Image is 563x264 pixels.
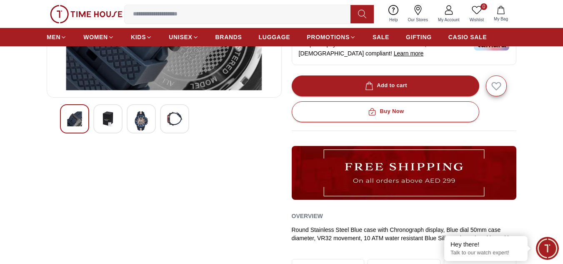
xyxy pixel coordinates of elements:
p: Talk to our watch expert! [450,249,521,256]
a: Our Stores [403,3,433,25]
span: WOMEN [83,33,108,41]
img: Quantum Men's Blue Dial Chronograph Watch - HNG535.059 [100,111,115,126]
span: 0 [480,3,487,10]
span: KIDS [131,33,146,41]
a: PROMOTIONS [307,30,356,45]
div: Or split in 4 payments of - No late fees, [DEMOGRAPHIC_DATA] compliant! [292,33,517,65]
a: 0Wishlist [465,3,489,25]
span: MEN [47,33,60,41]
img: ... [292,146,517,200]
span: Wishlist [466,17,487,23]
span: Learn more [394,50,424,57]
a: LUGGAGE [259,30,290,45]
span: GIFTING [406,33,432,41]
span: CASIO SALE [448,33,487,41]
span: My Account [435,17,463,23]
h2: Overview [292,210,323,222]
span: My Bag [490,16,511,22]
a: KIDS [131,30,152,45]
a: Help [384,3,403,25]
button: Buy Now [292,101,479,122]
img: ... [50,5,123,23]
span: SALE [373,33,389,41]
span: AED 116.25 [358,41,390,48]
span: BRANDS [215,33,242,41]
button: Add to cart [292,75,479,96]
a: BRANDS [215,30,242,45]
span: UNISEX [169,33,192,41]
div: Chat Widget [536,237,559,260]
span: PROMOTIONS [307,33,350,41]
span: Our Stores [405,17,431,23]
img: Quantum Men's Blue Dial Chronograph Watch - HNG535.059 [167,111,182,126]
a: SALE [373,30,389,45]
img: Quantum Men's Blue Dial Chronograph Watch - HNG535.059 [134,111,149,131]
img: Quantum Men's Blue Dial Chronograph Watch - HNG535.059 [67,111,82,126]
a: GIFTING [406,30,432,45]
a: CASIO SALE [448,30,487,45]
a: WOMEN [83,30,114,45]
div: Round Stainless Steel Blue case with Chronograph display, Blue dial 50mm case diameter, VR32 move... [292,226,517,242]
a: MEN [47,30,67,45]
span: Help [386,17,401,23]
div: Add to cart [363,81,407,91]
a: UNISEX [169,30,198,45]
div: Hey there! [450,240,521,249]
button: My Bag [489,4,513,24]
div: Buy Now [366,107,404,116]
span: LUGGAGE [259,33,290,41]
